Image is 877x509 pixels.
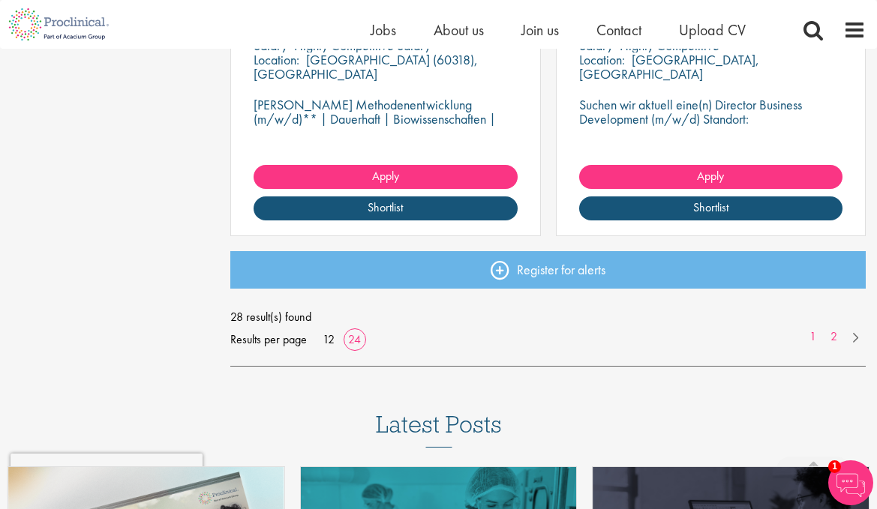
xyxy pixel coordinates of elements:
[823,328,845,346] a: 2
[579,51,625,68] span: Location:
[579,97,842,154] p: Suchen wir aktuell eine(n) Director Business Development (m/w/d) Standort: [GEOGRAPHIC_DATA] | Mo...
[521,20,559,40] a: Join us
[697,168,724,184] span: Apply
[230,251,866,289] a: Register for alerts
[828,460,841,473] span: 1
[254,51,299,68] span: Location:
[802,328,824,346] a: 1
[579,196,842,220] a: Shortlist
[11,454,203,499] iframe: reCAPTCHA
[434,20,484,40] a: About us
[596,20,641,40] a: Contact
[254,196,517,220] a: Shortlist
[371,20,396,40] a: Jobs
[372,168,399,184] span: Apply
[579,51,759,82] p: [GEOGRAPHIC_DATA], [GEOGRAPHIC_DATA]
[254,51,478,82] p: [GEOGRAPHIC_DATA] (60318), [GEOGRAPHIC_DATA]
[254,165,517,189] a: Apply
[230,328,307,351] span: Results per page
[828,460,873,505] img: Chatbot
[376,412,502,448] h3: Latest Posts
[230,306,866,328] span: 28 result(s) found
[254,97,517,140] p: [PERSON_NAME] Methodenentwicklung (m/w/d)** | Dauerhaft | Biowissenschaften | [GEOGRAPHIC_DATA] (...
[317,331,340,347] a: 12
[579,165,842,189] a: Apply
[679,20,746,40] a: Upload CV
[343,331,366,347] a: 24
